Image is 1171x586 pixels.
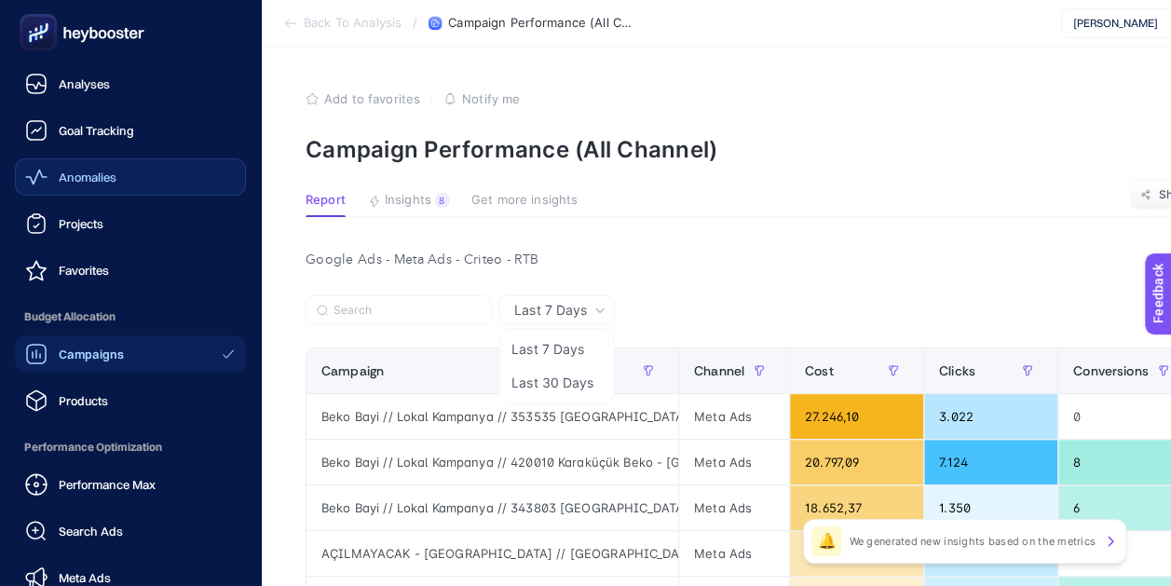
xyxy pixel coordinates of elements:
[59,216,103,231] span: Projects
[679,394,789,439] div: Meta Ads
[504,333,609,366] li: Last 7 Days
[462,91,520,106] span: Notify me
[471,193,578,208] span: Get more insights
[504,366,609,400] li: Last 30 Days
[514,301,587,320] span: Last 7 Days
[15,252,246,289] a: Favorites
[59,347,124,361] span: Campaigns
[15,205,246,242] a: Projects
[679,531,789,576] div: Meta Ads
[15,65,246,102] a: Analyses
[790,394,923,439] div: 27.246,10
[413,15,417,30] span: /
[15,429,246,466] span: Performance Optimization
[306,91,420,106] button: Add to favorites
[306,394,678,439] div: Beko Bayi // Lokal Kampanya // 353535 [GEOGRAPHIC_DATA] Ege DTM Beko - [GEOGRAPHIC_DATA] - CB // ...
[306,531,678,576] div: AÇILMAYACAK - [GEOGRAPHIC_DATA] // [GEOGRAPHIC_DATA] Kampanya // 260035 [GEOGRAPHIC_DATA] Beko - ...
[324,91,420,106] span: Add to favorites
[321,363,384,378] span: Campaign
[334,304,481,318] input: Search
[924,440,1057,484] div: 7.124
[11,6,71,20] span: Feedback
[15,112,246,149] a: Goal Tracking
[790,485,923,530] div: 18.652,37
[59,393,108,408] span: Products
[435,193,449,208] div: 8
[924,394,1057,439] div: 3.022
[679,440,789,484] div: Meta Ads
[15,382,246,419] a: Products
[59,524,123,538] span: Search Ads
[15,466,246,503] a: Performance Max
[443,91,520,106] button: Notify me
[448,16,634,31] span: Campaign Performance (All Channel)
[59,170,116,184] span: Anomalies
[679,485,789,530] div: Meta Ads
[805,363,834,378] span: Cost
[790,531,923,576] div: 14.126,53
[59,76,110,91] span: Analyses
[304,16,402,31] span: Back To Analysis
[849,534,1096,549] p: We generated new insights based on the metrics
[385,193,431,208] span: Insights
[1073,363,1149,378] span: Conversions
[306,485,678,530] div: Beko Bayi // Lokal Kampanya // 343803 [GEOGRAPHIC_DATA][MEDICAL_DATA] Beko- Cadde Mağaza - ID // ...
[15,512,246,550] a: Search Ads
[790,440,923,484] div: 20.797,09
[15,158,246,196] a: Anomalies
[15,335,246,373] a: Campaigns
[939,363,975,378] span: Clicks
[59,570,111,585] span: Meta Ads
[15,298,246,335] span: Budget Allocation
[306,193,346,208] span: Report
[59,123,134,138] span: Goal Tracking
[694,363,744,378] span: Channel
[306,440,678,484] div: Beko Bayi // Lokal Kampanya // 420010 Karaküçük Beko - [GEOGRAPHIC_DATA] - ID // [GEOGRAPHIC_DATA...
[811,526,841,556] div: 🔔
[59,263,109,278] span: Favorites
[59,477,156,492] span: Performance Max
[924,485,1057,530] div: 1.350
